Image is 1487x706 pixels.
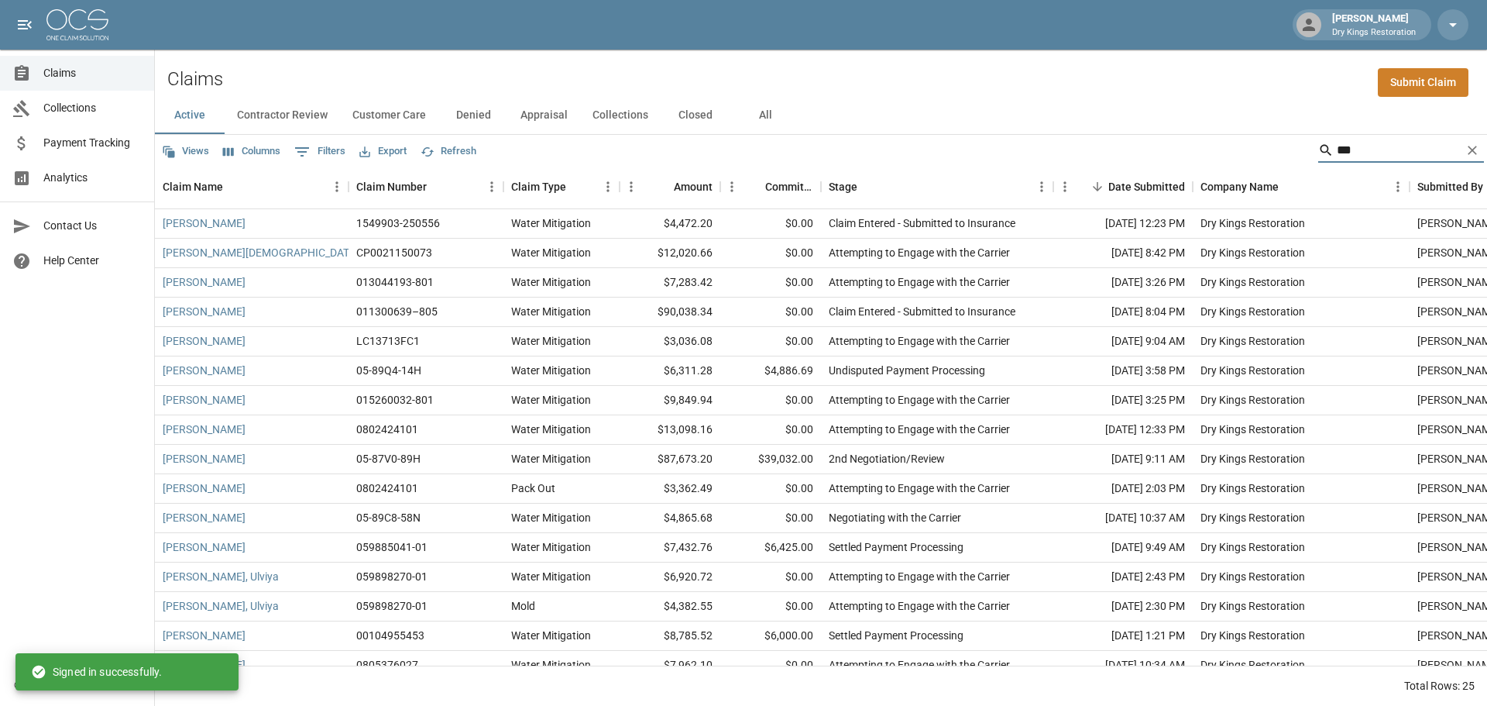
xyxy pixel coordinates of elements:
a: [PERSON_NAME], Ulviya [163,598,279,614]
button: Sort [652,176,674,198]
button: Menu [1053,175,1077,198]
div: Dry Kings Restoration [1200,392,1305,408]
a: [PERSON_NAME] [163,363,246,378]
button: Menu [480,175,503,198]
button: Appraisal [508,97,580,134]
div: Claim Name [163,165,223,208]
div: Settled Payment Processing [829,628,963,643]
div: Mold [511,598,535,614]
div: [DATE] 10:34 AM [1053,651,1193,680]
div: Claim Name [155,165,349,208]
button: Sort [857,176,879,198]
div: Date Submitted [1108,165,1185,208]
button: Sort [1279,176,1300,198]
div: Signed in successfully. [31,658,162,686]
div: $0.00 [720,298,821,327]
div: Claim Number [356,165,427,208]
div: $0.00 [720,563,821,592]
button: Sort [223,176,245,198]
div: Attempting to Engage with the Carrier [829,569,1010,584]
div: 0802424101 [356,480,418,496]
a: [PERSON_NAME] [163,215,246,231]
a: [PERSON_NAME] [163,304,246,319]
div: $0.00 [720,651,821,680]
button: Sort [1087,176,1108,198]
button: Sort [743,176,765,198]
div: $3,036.08 [620,327,720,356]
div: Dry Kings Restoration [1200,598,1305,614]
a: [PERSON_NAME] [163,451,246,467]
div: Stage [829,165,857,208]
div: Submitted By [1417,165,1483,208]
div: Dry Kings Restoration [1200,539,1305,555]
span: Help Center [43,253,142,269]
div: $6,311.28 [620,356,720,386]
div: [DATE] 9:04 AM [1053,327,1193,356]
a: [PERSON_NAME] [163,539,246,555]
div: Date Submitted [1053,165,1193,208]
div: $0.00 [720,239,821,268]
div: Water Mitigation [511,274,591,290]
div: 013044193-801 [356,274,434,290]
div: LC13713FC1 [356,333,420,349]
div: Amount [674,165,713,208]
div: Water Mitigation [511,304,591,319]
button: Menu [596,175,620,198]
div: Pack Out [511,480,555,496]
div: Attempting to Engage with the Carrier [829,245,1010,260]
button: Active [155,97,225,134]
div: [DATE] 3:58 PM [1053,356,1193,386]
div: 059885041-01 [356,539,428,555]
div: [DATE] 9:49 AM [1053,533,1193,563]
div: Company Name [1193,165,1410,208]
div: [DATE] 10:37 AM [1053,504,1193,533]
div: 05-89C8-58N [356,510,421,525]
div: $0.00 [720,327,821,356]
button: All [730,97,800,134]
button: Denied [438,97,508,134]
button: Menu [720,175,743,198]
a: [PERSON_NAME], Ulviya [163,569,279,584]
div: Claim Number [349,165,503,208]
div: Dry Kings Restoration [1200,422,1305,437]
a: [PERSON_NAME] [163,480,246,496]
div: 0805376027 [356,657,418,673]
div: $6,920.72 [620,563,720,592]
a: [PERSON_NAME] [163,392,246,408]
div: Negotiating with the Carrier [829,510,961,525]
div: [DATE] 8:42 PM [1053,239,1193,268]
div: [PERSON_NAME] [1326,11,1422,39]
button: Sort [427,176,448,198]
div: Dry Kings Restoration [1200,333,1305,349]
div: Attempting to Engage with the Carrier [829,422,1010,437]
div: $0.00 [720,504,821,533]
div: Water Mitigation [511,245,591,260]
button: Views [158,139,213,164]
div: Attempting to Engage with the Carrier [829,392,1010,408]
span: Contact Us [43,218,142,234]
div: Claim Entered - Submitted to Insurance [829,304,1015,319]
button: Menu [1030,175,1053,198]
button: open drawer [9,9,40,40]
span: Claims [43,65,142,81]
div: Water Mitigation [511,510,591,525]
div: Dry Kings Restoration [1200,304,1305,319]
span: Analytics [43,170,142,186]
span: Payment Tracking [43,135,142,151]
div: Company Name [1200,165,1279,208]
div: © 2025 One Claim Solution [14,677,140,693]
div: Attempting to Engage with the Carrier [829,274,1010,290]
button: Contractor Review [225,97,340,134]
div: 015260032-801 [356,392,434,408]
div: $4,886.69 [720,356,821,386]
div: [DATE] 8:04 PM [1053,298,1193,327]
div: Water Mitigation [511,392,591,408]
div: Dry Kings Restoration [1200,510,1305,525]
div: [DATE] 3:26 PM [1053,268,1193,298]
div: Dry Kings Restoration [1200,628,1305,643]
div: Attempting to Engage with the Carrier [829,657,1010,673]
div: 059898270-01 [356,598,428,614]
div: CP0021150073 [356,245,432,260]
div: Attempting to Engage with the Carrier [829,480,1010,496]
div: 011300639–805 [356,304,438,319]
